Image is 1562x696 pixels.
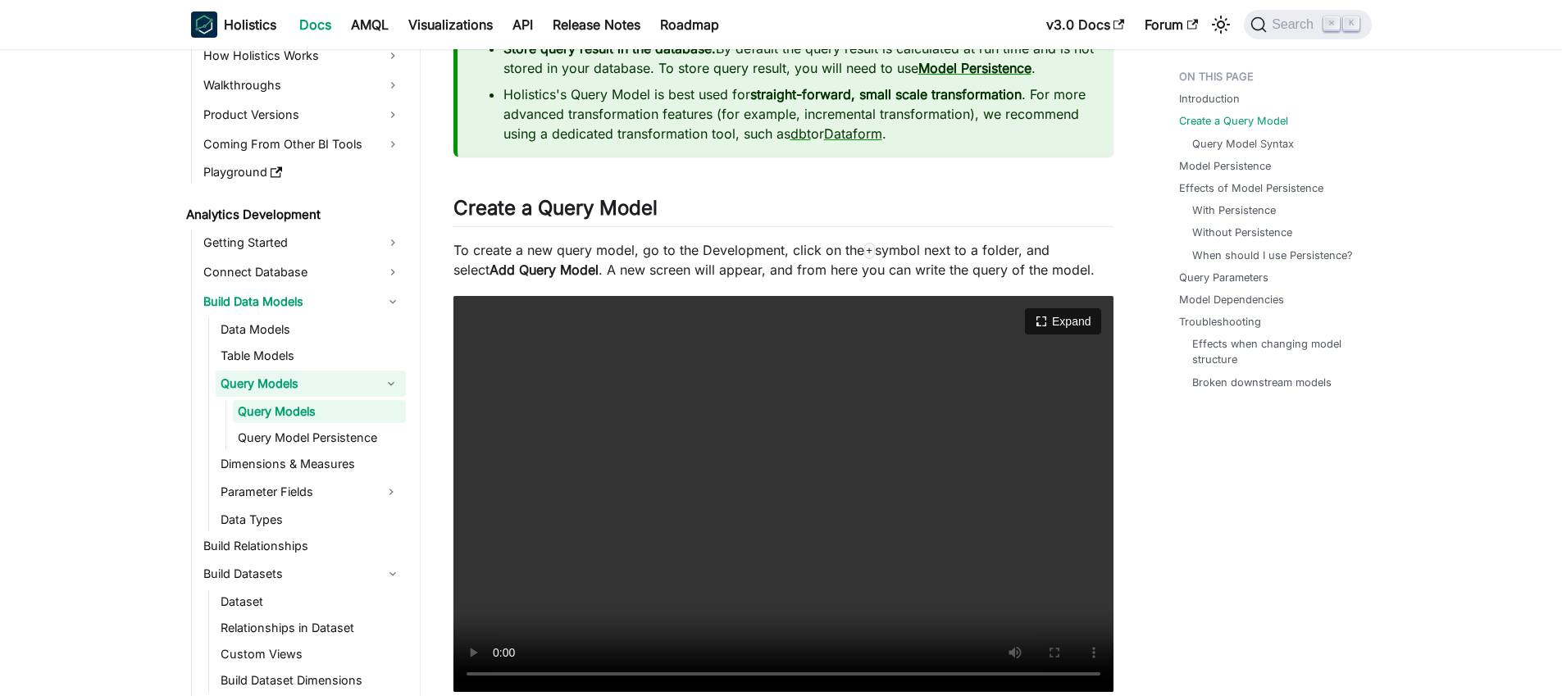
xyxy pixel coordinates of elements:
[216,479,376,505] a: Parameter Fields
[216,508,406,531] a: Data Types
[376,371,406,397] button: Collapse sidebar category 'Query Models'
[918,60,1031,76] a: Model Persistence
[1179,180,1323,196] a: Effects of Model Persistence
[198,230,406,256] a: Getting Started
[453,296,1113,692] video: Your browser does not support embedding video, but you can .
[216,590,406,613] a: Dataset
[216,371,376,397] a: Query Models
[1343,16,1359,31] kbd: K
[650,11,729,38] a: Roadmap
[198,72,406,98] a: Walkthroughs
[490,262,599,278] strong: Add Query Model
[1192,202,1276,218] a: With Persistence
[376,479,406,505] button: Expand sidebar category 'Parameter Fields'
[503,11,543,38] a: API
[1244,10,1371,39] button: Search (Command+K)
[1192,248,1353,263] a: When should I use Persistence?
[864,243,875,259] code: +
[216,643,406,666] a: Custom Views
[191,11,276,38] a: HolisticsHolistics
[289,11,341,38] a: Docs
[216,344,406,367] a: Table Models
[1192,336,1355,367] a: Effects when changing model structure
[216,318,406,341] a: Data Models
[1192,136,1294,152] a: Query Model Syntax
[1179,113,1288,129] a: Create a Query Model
[503,39,1094,78] li: By default the query result is calculated at run time and is not stored in your database. To stor...
[1036,11,1135,38] a: v3.0 Docs
[398,11,503,38] a: Visualizations
[1025,308,1100,334] button: Expand video
[198,259,406,285] a: Connect Database
[341,11,398,38] a: AMQL
[198,161,406,184] a: Playground
[543,11,650,38] a: Release Notes
[216,616,406,639] a: Relationships in Dataset
[191,11,217,38] img: Holistics
[233,426,406,449] a: Query Model Persistence
[453,196,1113,227] h2: Create a Query Model
[224,15,276,34] b: Holistics
[198,535,406,557] a: Build Relationships
[1179,270,1268,285] a: Query Parameters
[1179,314,1261,330] a: Troubleshooting
[175,49,421,696] nav: Docs sidebar
[824,125,882,142] a: Dataform
[1135,11,1208,38] a: Forum
[198,43,406,69] a: How Holistics Works
[1192,375,1332,390] a: Broken downstream models
[1179,91,1240,107] a: Introduction
[790,125,811,142] a: dbt
[198,131,406,157] a: Coming From Other BI Tools
[750,86,1022,102] strong: straight-forward, small scale transformation
[1179,158,1271,174] a: Model Persistence
[1192,225,1292,240] a: Without Persistence
[216,453,406,475] a: Dimensions & Measures
[503,84,1094,143] li: Holistics's Query Model is best used for . For more advanced transformation features (for example...
[1267,17,1323,32] span: Search
[198,289,406,315] a: Build Data Models
[453,240,1113,280] p: To create a new query model, go to the Development, click on the symbol next to a folder, and sel...
[198,102,406,128] a: Product Versions
[1179,292,1284,307] a: Model Dependencies
[216,669,406,692] a: Build Dataset Dimensions
[198,561,406,587] a: Build Datasets
[1323,16,1340,31] kbd: ⌘
[233,400,406,423] a: Query Models
[503,40,716,57] strong: Store query result in the database:
[181,203,406,226] a: Analytics Development
[1208,11,1234,38] button: Switch between dark and light mode (currently light mode)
